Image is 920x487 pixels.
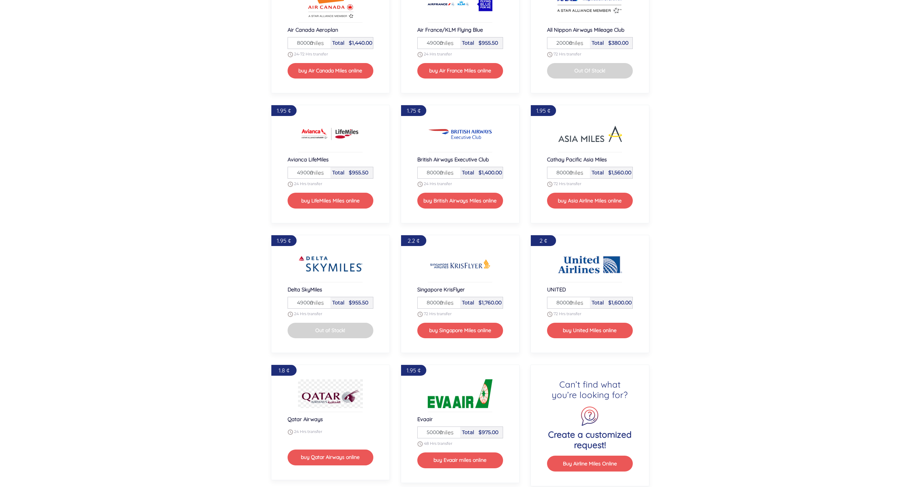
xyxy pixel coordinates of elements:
span: 1.95 ¢ [406,367,421,374]
img: Buy British Airways Executive Club Airline miles online [428,120,493,148]
span: UNITED [547,286,566,293]
button: Buy Airline Miles Online [547,456,633,471]
span: miles [306,168,324,177]
img: schedule.png [547,52,552,57]
span: miles [436,39,454,47]
button: buy United Miles online [547,323,633,338]
span: 1.8 ¢ [279,367,289,374]
span: Total [592,40,604,46]
span: $1,760.00 [479,299,502,306]
button: buy Qatar Airways online [288,450,373,465]
img: schedule.png [417,441,423,447]
img: schedule.png [547,182,552,187]
span: Total [462,40,474,46]
span: $955.50 [479,40,498,46]
span: miles [566,168,583,177]
button: Out Of Stock! [547,63,633,79]
button: buy British Airways Miles online [417,193,503,208]
span: $975.00 [479,429,498,435]
span: 24 Hrs transfer [294,182,322,187]
img: schedule.png [288,182,293,187]
span: 24 Hrs transfer [294,429,322,434]
span: $1,440.00 [349,40,372,46]
img: Buy Cathay Pacific Asia Miles Airline miles online [557,120,622,148]
span: 72 Hrs transfer [424,311,452,316]
button: Out of Stock! [288,323,373,338]
img: schedule.png [547,312,552,317]
img: schedule.png [417,312,423,317]
span: Total [332,169,345,176]
span: 48 Hrs transfer [424,441,452,446]
span: miles [436,168,454,177]
span: miles [436,298,454,307]
span: 72 Hrs transfer [554,311,581,316]
span: $380.00 [608,40,628,46]
span: Total [462,429,474,435]
span: miles [436,428,454,437]
span: 1.95 ¢ [277,237,291,244]
span: Cathay Pacific Asia Miles [547,156,607,163]
button: buy Asia Airline Miles online [547,193,633,208]
img: Buy Delta SkyMiles Airline miles online [298,250,363,278]
span: $1,560.00 [608,169,631,176]
span: $955.50 [349,169,368,176]
span: $955.50 [349,299,368,306]
img: question icon [579,406,600,426]
span: 72 Hrs transfer [554,52,581,57]
span: miles [566,39,583,47]
button: buy Air Canada Miles online [288,63,373,79]
span: Air Canada Aeroplan [288,26,338,33]
button: buy Singapore Miles online [417,323,503,338]
span: miles [566,298,583,307]
span: Total [462,169,474,176]
span: 24 Hrs transfer [424,182,452,187]
span: $1,400.00 [479,169,502,176]
span: Qatar Airways [288,416,323,423]
img: Buy Avianca LifeMiles Airline miles online [298,120,363,148]
span: Delta SkyMiles [288,286,322,293]
img: schedule.png [288,312,293,317]
button: buy Air France Miles online [417,63,503,79]
span: miles [306,298,324,307]
button: buy Evaair miles online [417,452,503,468]
span: 1.75 ¢ [407,107,421,114]
img: schedule.png [288,52,293,57]
img: Buy Singapore KrisFlyer Airline miles online [428,250,493,278]
h4: Can’t find what you’re looking for? [547,379,633,400]
span: British Airways Executive Club [417,156,489,163]
span: Avianca LifeMiles [288,156,329,163]
img: Buy Evaair Airline miles online [428,379,493,408]
h4: Create a customized request! [547,429,633,450]
span: Air France/KLM Flying Blue [417,26,483,33]
span: 24-72 Hrs transfer [294,52,328,57]
span: 24 Hrs transfer [294,311,322,316]
img: schedule.png [288,429,293,435]
span: 2.2 ¢ [408,237,419,244]
img: Buy UNITED Airline miles online [557,250,622,278]
span: $1,600.00 [608,299,632,306]
span: Total [462,299,474,306]
span: Evaair [417,416,433,423]
span: 2 ¢ [539,237,547,244]
span: 72 Hrs transfer [554,182,581,187]
span: Total [592,169,604,176]
span: 1.95 ¢ [536,107,550,114]
span: Total [332,299,345,306]
span: 1.95 ¢ [277,107,291,114]
span: Total [592,299,604,306]
span: All Nippon Airways Mileage Club [547,26,625,33]
img: schedule.png [417,182,423,187]
span: Singapore KrisFlyer [417,286,465,293]
span: Total [332,40,345,46]
button: buy LifeMiles Miles online [288,193,373,208]
span: miles [306,39,324,47]
img: Buy Qatar Airways Airline miles online [298,379,363,408]
a: buy Qatar Airways online [288,453,373,460]
img: schedule.png [417,52,423,57]
span: 24 Hrs transfer [424,52,452,57]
